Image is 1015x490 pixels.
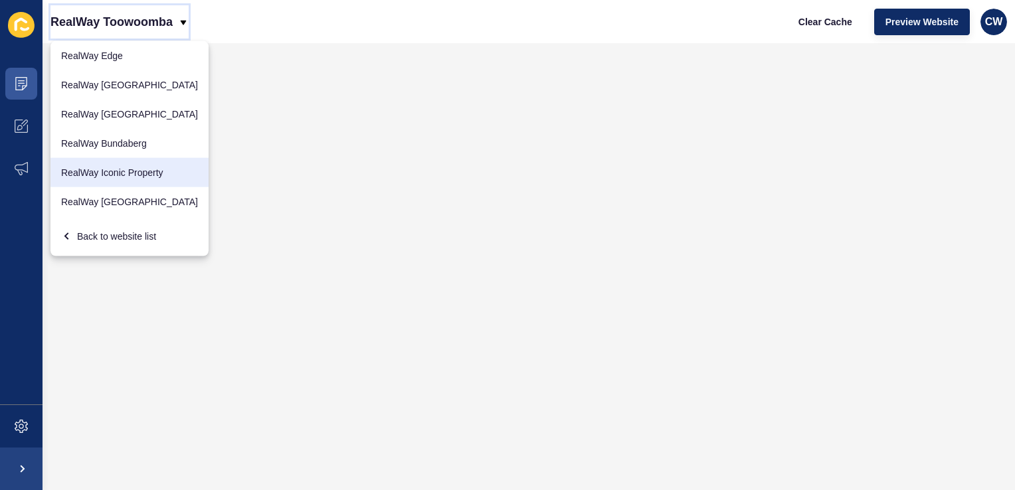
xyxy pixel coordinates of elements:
p: RealWay Toowoomba [50,5,173,39]
a: RealWay Bundaberg [50,129,209,158]
span: CW [985,15,1003,29]
a: RealWay [GEOGRAPHIC_DATA] [50,70,209,100]
button: Clear Cache [787,9,864,35]
button: Preview Website [874,9,970,35]
a: RealWay Iconic Property [50,158,209,187]
a: RealWay [GEOGRAPHIC_DATA] [50,187,209,216]
a: RealWay [GEOGRAPHIC_DATA] [50,100,209,129]
span: Preview Website [885,15,959,29]
a: RealWay Edge [50,41,209,70]
span: Clear Cache [798,15,852,29]
div: Back to website list [61,224,198,248]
